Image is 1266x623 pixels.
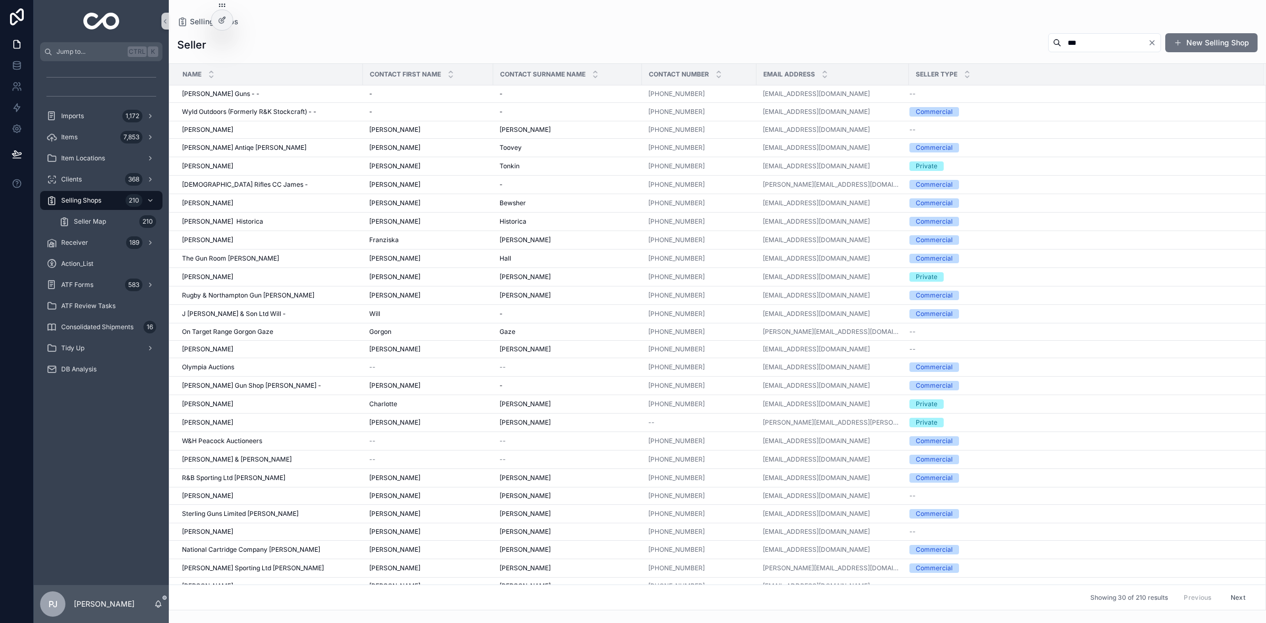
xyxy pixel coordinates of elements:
[763,381,903,390] a: [EMAIL_ADDRESS][DOMAIN_NAME]
[182,418,233,427] span: [PERSON_NAME]
[909,473,1252,483] a: Commercial
[182,254,279,263] span: The Gun Room [PERSON_NAME]
[61,238,88,247] span: Receiver
[182,400,357,408] a: [PERSON_NAME]
[500,381,503,390] span: -
[182,273,233,281] span: [PERSON_NAME]
[61,365,97,373] span: DB Analysis
[369,455,487,464] a: --
[763,254,870,263] a: [EMAIL_ADDRESS][DOMAIN_NAME]
[763,328,903,336] a: [PERSON_NAME][EMAIL_ADDRESS][DOMAIN_NAME]
[909,180,1252,189] a: Commercial
[648,418,750,427] a: --
[500,455,636,464] a: --
[369,273,487,281] a: [PERSON_NAME]
[182,400,233,408] span: [PERSON_NAME]
[648,217,705,226] a: [PHONE_NUMBER]
[648,291,750,300] a: [PHONE_NUMBER]
[182,217,357,226] a: [PERSON_NAME] Historica
[182,455,357,464] a: [PERSON_NAME] & [PERSON_NAME]
[369,400,397,408] span: Charlotte
[648,236,750,244] a: [PHONE_NUMBER]
[763,108,870,116] a: [EMAIL_ADDRESS][DOMAIN_NAME]
[909,309,1252,319] a: Commercial
[500,108,503,116] span: -
[500,455,506,464] span: --
[369,363,487,371] a: --
[648,162,750,170] a: [PHONE_NUMBER]
[763,381,870,390] a: [EMAIL_ADDRESS][DOMAIN_NAME]
[648,310,750,318] a: [PHONE_NUMBER]
[500,328,636,336] a: Gaze
[648,90,705,98] a: [PHONE_NUMBER]
[369,126,487,134] a: [PERSON_NAME]
[648,90,750,98] a: [PHONE_NUMBER]
[61,344,84,352] span: Tidy Up
[916,381,953,390] div: Commercial
[40,275,162,294] a: ATF Forms583
[909,217,1252,226] a: Commercial
[916,217,953,226] div: Commercial
[763,291,870,300] a: [EMAIL_ADDRESS][DOMAIN_NAME]
[182,455,292,464] span: [PERSON_NAME] & [PERSON_NAME]
[61,196,101,205] span: Selling Shops
[143,321,156,333] div: 16
[182,162,233,170] span: [PERSON_NAME]
[369,455,376,464] span: --
[909,436,1252,446] a: Commercial
[500,236,636,244] a: [PERSON_NAME]
[369,90,487,98] a: -
[909,143,1252,152] a: Commercial
[648,162,705,170] a: [PHONE_NUMBER]
[916,309,953,319] div: Commercial
[916,180,953,189] div: Commercial
[763,291,903,300] a: [EMAIL_ADDRESS][DOMAIN_NAME]
[182,180,357,189] a: [DEMOGRAPHIC_DATA] Rifles CC James -
[40,339,162,358] a: Tidy Up
[190,16,238,27] span: Selling Shops
[648,126,750,134] a: [PHONE_NUMBER]
[369,199,420,207] span: [PERSON_NAME]
[61,260,93,268] span: Action_List
[500,273,636,281] a: [PERSON_NAME]
[369,180,420,189] span: [PERSON_NAME]
[125,173,142,186] div: 368
[182,217,263,226] span: [PERSON_NAME] Historica
[763,217,903,226] a: [EMAIL_ADDRESS][DOMAIN_NAME]
[61,281,93,289] span: ATF Forms
[40,296,162,315] a: ATF Review Tasks
[763,126,903,134] a: [EMAIL_ADDRESS][DOMAIN_NAME]
[909,362,1252,372] a: Commercial
[500,363,636,371] a: --
[500,291,636,300] a: [PERSON_NAME]
[763,254,903,263] a: [EMAIL_ADDRESS][DOMAIN_NAME]
[500,418,551,427] span: [PERSON_NAME]
[648,455,750,464] a: [PHONE_NUMBER]
[648,180,705,189] a: [PHONE_NUMBER]
[500,273,551,281] span: [PERSON_NAME]
[182,291,357,300] a: Rugby & Northampton Gun [PERSON_NAME]
[909,328,1252,336] a: --
[648,437,750,445] a: [PHONE_NUMBER]
[763,455,870,464] a: [EMAIL_ADDRESS][DOMAIN_NAME]
[122,110,142,122] div: 1,172
[369,162,420,170] span: [PERSON_NAME]
[763,143,903,152] a: [EMAIL_ADDRESS][DOMAIN_NAME]
[648,291,705,300] a: [PHONE_NUMBER]
[500,180,503,189] span: -
[763,199,903,207] a: [EMAIL_ADDRESS][DOMAIN_NAME]
[500,126,636,134] a: [PERSON_NAME]
[916,455,953,464] div: Commercial
[500,143,636,152] a: Toovey
[763,363,903,371] a: [EMAIL_ADDRESS][DOMAIN_NAME]
[763,363,870,371] a: [EMAIL_ADDRESS][DOMAIN_NAME]
[369,345,420,353] span: [PERSON_NAME]
[909,291,1252,300] a: Commercial
[648,143,750,152] a: [PHONE_NUMBER]
[182,236,233,244] span: [PERSON_NAME]
[83,13,120,30] img: App logo
[182,108,357,116] a: Wyld Outdoors (Formerly R&K Stockcraft) - -
[916,418,937,427] div: Private
[648,108,705,116] a: [PHONE_NUMBER]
